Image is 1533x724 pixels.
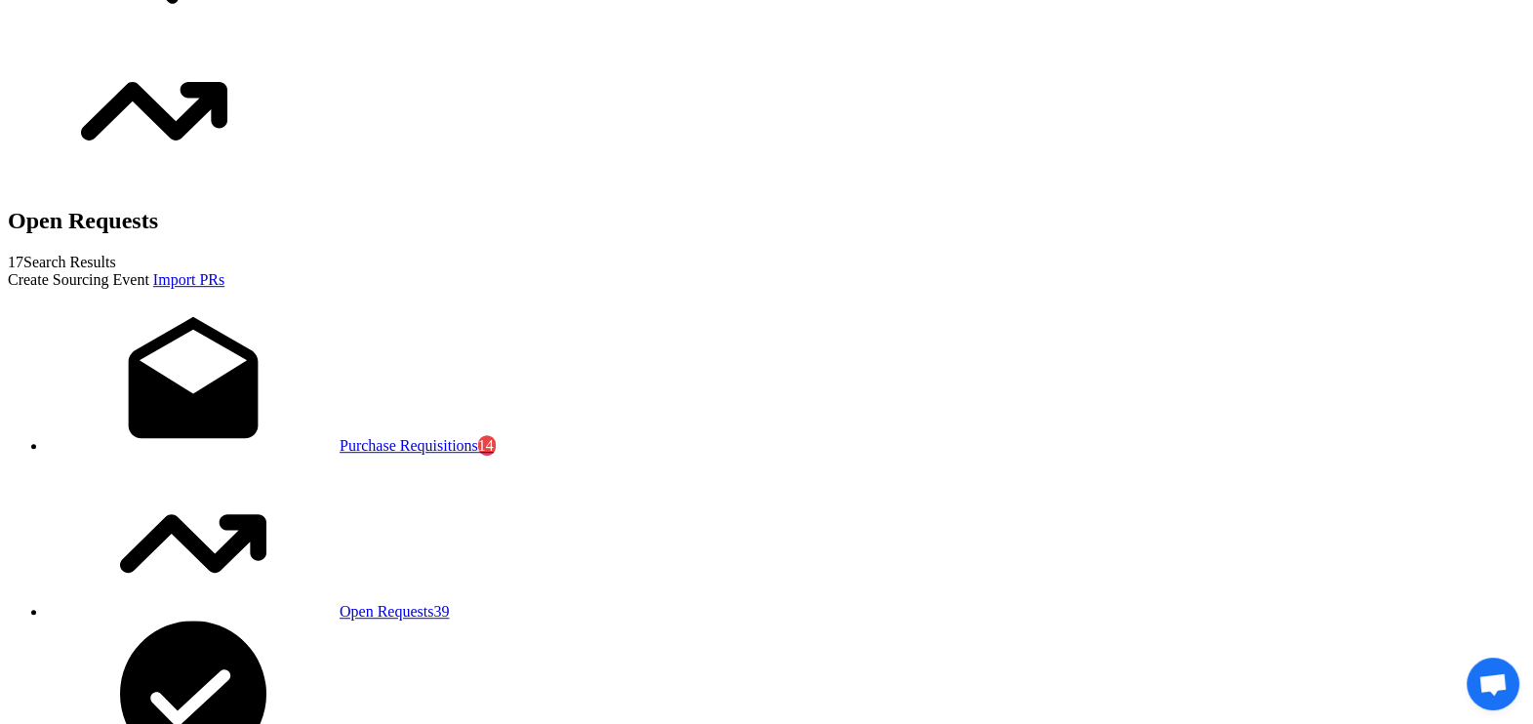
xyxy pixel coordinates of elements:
[8,208,1525,234] h2: Open Requests
[47,603,449,620] a: Open Requests39
[8,271,153,288] a: Create Sourcing Event
[8,254,116,270] span: Search Results
[433,603,449,620] span: 39
[8,254,23,270] span: 17
[478,435,496,456] span: 14
[153,271,224,288] a: Import PRs
[1467,658,1519,710] a: Open chat
[47,437,496,454] a: Purchase Requisitions14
